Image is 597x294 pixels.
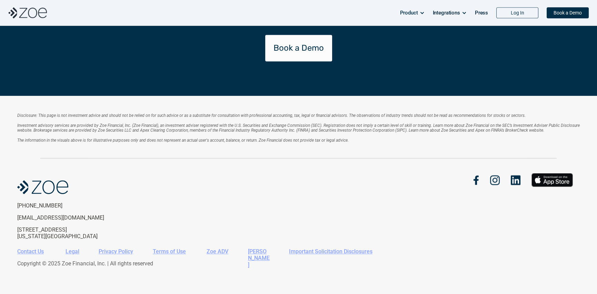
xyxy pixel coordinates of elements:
[17,226,130,240] p: [STREET_ADDRESS] [US_STATE][GEOGRAPHIC_DATA]
[17,113,526,118] em: Disclosure: This page is not investment advice and should not be relied on for such advice or as ...
[554,10,582,16] p: Book a Demo
[496,7,538,18] a: Log In
[547,7,589,18] a: Book a Demo
[265,35,332,61] a: Book a Demo
[17,138,349,143] em: The information in the visuals above is for illustrative purposes only and does not represent an ...
[475,8,488,18] p: Press
[289,248,372,255] a: Important Solicitation Disclosures
[17,202,130,209] p: [PHONE_NUMBER]
[511,10,524,16] p: Log In
[400,8,418,18] p: Product
[153,248,186,255] a: Terms of Use
[207,248,228,255] a: Zoe ADV
[99,248,133,255] a: Privacy Policy
[17,123,581,133] em: Investment advisory services are provided by Zoe Financial, Inc. (Zoe Financial), an investment a...
[433,8,460,18] p: Integrations
[17,260,575,267] p: Copyright © 2025 Zoe Financial, Inc. | All rights reserved
[248,248,270,268] a: [PERSON_NAME]
[17,248,44,255] a: Contact Us
[17,214,130,221] p: [EMAIL_ADDRESS][DOMAIN_NAME]
[273,43,324,53] p: Book a Demo
[66,248,79,255] a: Legal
